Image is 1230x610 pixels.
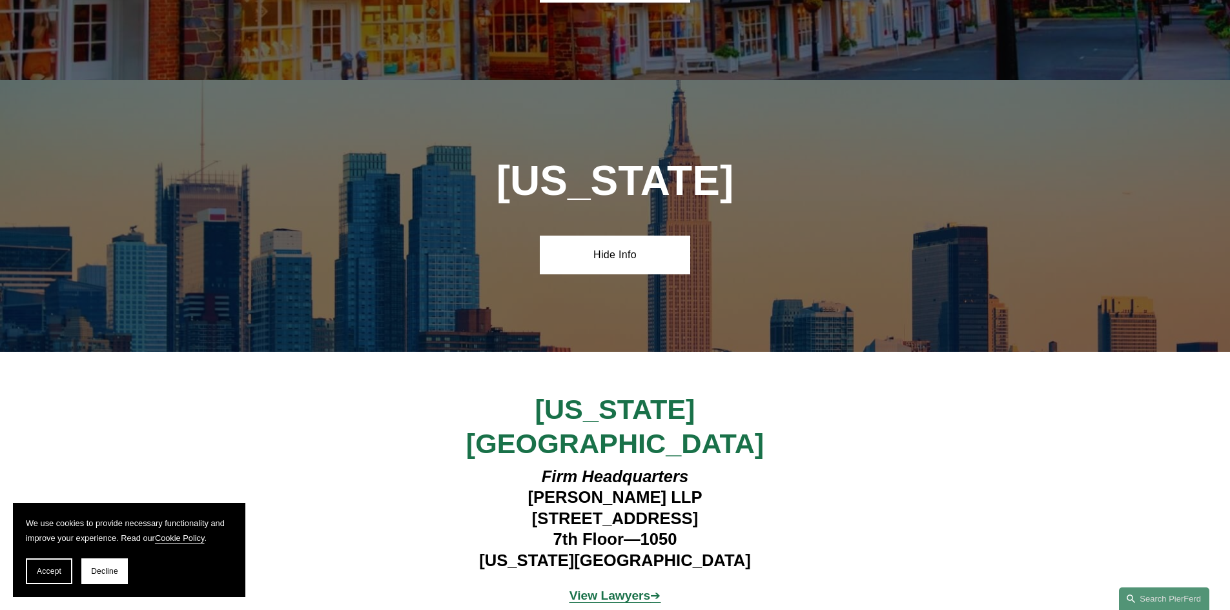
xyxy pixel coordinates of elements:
[542,467,689,485] em: Firm Headquarters
[26,516,232,545] p: We use cookies to provide necessary functionality and improve your experience. Read our .
[569,589,651,602] strong: View Lawyers
[569,589,661,602] a: View Lawyers➔
[13,503,245,597] section: Cookie banner
[26,558,72,584] button: Accept
[569,589,661,602] span: ➔
[427,466,803,571] h4: [PERSON_NAME] LLP [STREET_ADDRESS] 7th Floor—1050 [US_STATE][GEOGRAPHIC_DATA]
[1119,587,1209,610] a: Search this site
[81,558,128,584] button: Decline
[427,158,803,205] h1: [US_STATE]
[540,236,690,274] a: Hide Info
[466,394,764,458] span: [US_STATE][GEOGRAPHIC_DATA]
[91,567,118,576] span: Decline
[155,533,205,543] a: Cookie Policy
[37,567,61,576] span: Accept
